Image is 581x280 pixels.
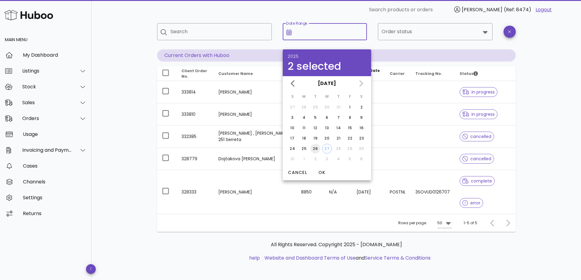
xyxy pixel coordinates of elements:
button: 21 [334,133,343,143]
button: 16 [357,123,366,133]
div: 8 [345,115,355,120]
div: 5 [310,115,320,120]
div: 13 [322,125,332,131]
button: 15 [345,123,355,133]
a: Service Terms & Conditions [365,254,431,261]
div: 1-5 of 5 [464,220,477,226]
div: 18 [299,136,309,141]
div: Order status [378,23,493,40]
div: 19 [310,136,320,141]
div: 11 [299,125,309,131]
button: 18 [299,133,309,143]
div: 23 [357,136,366,141]
button: 20 [322,133,332,143]
div: 4 [299,115,309,120]
button: 14 [334,123,343,133]
button: 13 [322,123,332,133]
div: Cases [23,163,87,169]
div: 25 [299,146,309,151]
span: Cancel [288,169,307,176]
div: 26 [310,146,320,151]
button: 9 [357,113,366,122]
p: Current Orders with Huboo [157,49,516,62]
div: 9 [357,115,366,120]
button: 1 [345,102,355,112]
button: 23 [357,133,366,143]
div: 12 [310,125,320,131]
td: 328333 [177,170,213,214]
td: 328779 [177,148,213,170]
div: Channels [23,179,87,185]
div: 50Rows per page: [437,218,452,228]
span: OK [314,169,329,176]
th: Client Order No. [177,66,213,81]
td: [PERSON_NAME] [213,103,296,126]
button: [DATE] [315,77,339,90]
button: 26 [310,144,320,154]
span: (Ref: 8474) [504,6,531,13]
th: Tracking No. [411,66,455,81]
td: 8850 [296,170,324,214]
div: 2 [357,105,366,110]
li: and [262,254,431,262]
button: 6 [322,113,332,122]
div: 17 [288,136,297,141]
a: Website and Dashboard Terms of Use [264,254,356,261]
button: 7 [334,113,343,122]
a: help [249,254,260,261]
div: 50 [437,220,442,226]
td: [PERSON_NAME] [213,81,296,103]
th: Status [455,66,515,81]
span: error [462,201,480,205]
div: 24 [288,146,297,151]
span: Carrier [390,71,405,76]
button: Cancel [285,167,310,178]
span: in progress [462,112,495,116]
div: Returns [23,211,87,216]
td: Dojčakova [PERSON_NAME] [213,148,296,170]
td: 333814 [177,81,213,103]
button: 25 [299,144,309,154]
div: 14 [334,125,343,131]
div: 2025 [288,54,366,58]
div: Settings [23,195,87,200]
th: T [333,91,344,102]
div: 7 [334,115,343,120]
button: 17 [288,133,297,143]
th: S [356,91,367,102]
button: 22 [345,133,355,143]
div: 20 [322,136,332,141]
button: 27 [322,144,332,154]
button: 19 [310,133,320,143]
span: Tracking No. [415,71,442,76]
td: 3SOVUD0126707 [411,170,455,214]
div: Listings [22,68,72,74]
div: 15 [345,125,355,131]
th: W [321,91,332,102]
button: 8 [345,113,355,122]
div: Invoicing and Payments [22,147,72,153]
button: Previous month [288,78,299,89]
button: 3 [288,113,297,122]
td: 332385 [177,126,213,148]
td: N/A [324,170,352,214]
div: Usage [23,131,87,137]
th: F [345,91,356,102]
th: S [287,91,298,102]
button: 5 [310,113,320,122]
div: My Dashboard [23,52,87,58]
button: 2 [357,102,366,112]
div: Orders [22,115,72,121]
span: in progress [462,90,495,94]
span: cancelled [462,157,491,161]
div: 22 [345,136,355,141]
span: [PERSON_NAME] [462,6,502,13]
span: Status [460,71,478,76]
div: Stock [22,84,72,90]
button: OK [312,167,332,178]
th: T [310,91,321,102]
td: POSTNL [385,170,411,214]
div: Rows per page: [398,214,452,232]
span: complete [462,179,492,183]
label: Date Range [286,21,307,26]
